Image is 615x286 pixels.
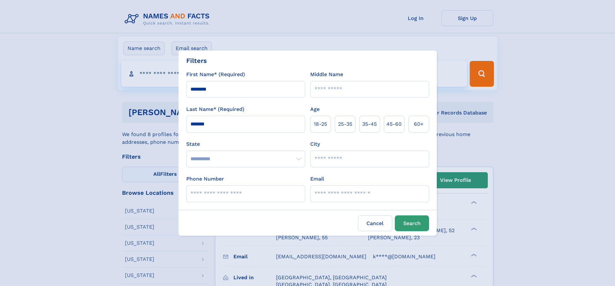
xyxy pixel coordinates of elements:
button: Search [395,215,429,231]
label: Middle Name [310,71,343,78]
label: Cancel [358,215,392,231]
span: 60+ [414,120,424,128]
label: Age [310,105,320,113]
span: 35‑45 [362,120,377,128]
label: State [186,140,305,148]
label: City [310,140,320,148]
label: First Name* (Required) [186,71,245,78]
label: Email [310,175,324,183]
span: 18‑25 [314,120,327,128]
span: 45‑60 [386,120,402,128]
label: Phone Number [186,175,224,183]
span: 25‑35 [338,120,352,128]
div: Filters [186,56,207,65]
label: Last Name* (Required) [186,105,244,113]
